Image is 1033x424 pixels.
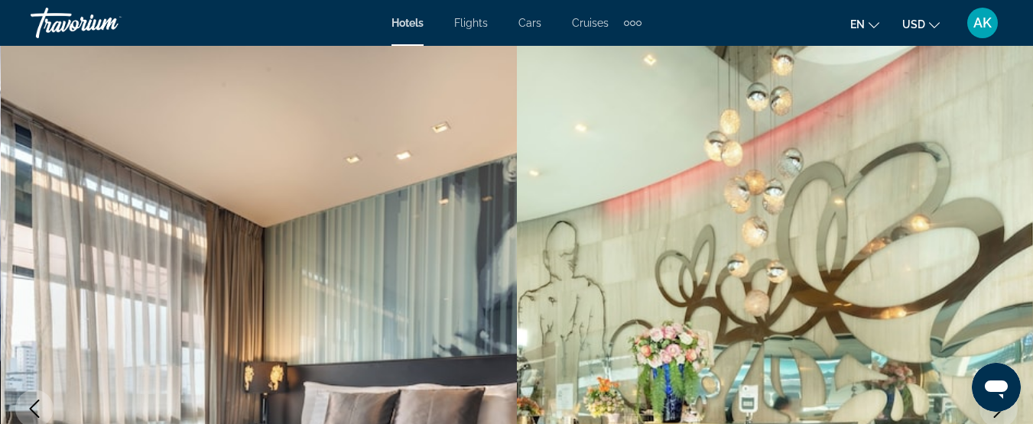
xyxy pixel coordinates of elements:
button: Extra navigation items [624,11,642,35]
span: en [850,18,865,31]
span: AK [973,15,992,31]
span: USD [902,18,925,31]
a: Cruises [572,17,609,29]
button: Change currency [902,13,940,35]
a: Cars [518,17,541,29]
button: User Menu [963,7,1002,39]
iframe: Кнопка запуска окна обмена сообщениями [972,363,1021,412]
a: Flights [454,17,488,29]
a: Travorium [31,3,184,43]
button: Change language [850,13,879,35]
a: Hotels [391,17,424,29]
